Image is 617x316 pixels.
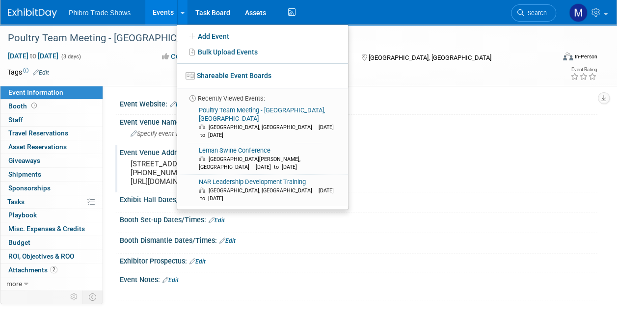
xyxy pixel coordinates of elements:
[8,88,63,96] span: Event Information
[0,222,103,236] a: Misc. Expenses & Credits
[7,52,59,60] span: [DATE] [DATE]
[511,4,556,22] a: Search
[7,198,25,206] span: Tasks
[0,86,103,99] a: Event Information
[8,129,68,137] span: Travel Reservations
[177,67,348,84] a: Shareable Event Boards
[209,217,225,224] a: Edit
[8,252,74,260] span: ROI, Objectives & ROO
[570,67,597,72] div: Event Rating
[574,53,597,60] div: In-Person
[0,250,103,263] a: ROI, Objectives & ROO
[8,238,30,246] span: Budget
[60,53,81,60] span: (3 days)
[511,51,597,66] div: Event Format
[28,52,38,60] span: to
[8,184,51,192] span: Sponsorships
[120,254,597,266] div: Exhibitor Prospectus:
[180,175,344,206] a: NAR Leadership Development Training [GEOGRAPHIC_DATA], [GEOGRAPHIC_DATA] [DATE] to [DATE]
[8,170,41,178] span: Shipments
[8,157,40,164] span: Giveaways
[8,8,57,18] img: ExhibitDay
[29,102,39,109] span: Booth not reserved yet
[524,9,547,17] span: Search
[7,67,49,77] td: Tags
[369,54,491,61] span: [GEOGRAPHIC_DATA], [GEOGRAPHIC_DATA]
[8,143,67,151] span: Asset Reservations
[8,211,37,219] span: Playbook
[0,100,103,113] a: Booth
[83,290,103,303] td: Toggle Event Tabs
[120,212,597,225] div: Booth Set-up Dates/Times:
[0,113,103,127] a: Staff
[69,9,131,17] span: Phibro Trade Shows
[162,277,179,284] a: Edit
[177,28,348,44] a: Add Event
[0,127,103,140] a: Travel Reservations
[0,182,103,195] a: Sponsorships
[6,280,22,288] span: more
[180,103,344,143] a: Poultry Team Meeting - [GEOGRAPHIC_DATA], [GEOGRAPHIC_DATA] [GEOGRAPHIC_DATA], [GEOGRAPHIC_DATA] ...
[186,72,195,79] img: seventboard-3.png
[120,115,597,127] div: Event Venue Name:
[159,52,217,62] button: Committed
[131,159,308,186] pre: [STREET_ADDRESS] [PHONE_NUMBER] [URL][DOMAIN_NAME]
[170,101,186,108] a: Edit
[0,154,103,167] a: Giveaways
[50,266,57,273] span: 2
[8,266,57,274] span: Attachments
[189,258,206,265] a: Edit
[569,3,588,22] img: Michelle Watts
[8,225,85,233] span: Misc. Expenses & Credits
[120,145,597,158] div: Event Venue Address:
[563,53,573,60] img: Format-Inperson.png
[0,140,103,154] a: Asset Reservations
[199,156,300,170] span: [GEOGRAPHIC_DATA][PERSON_NAME], [GEOGRAPHIC_DATA]
[256,164,302,170] span: [DATE] to [DATE]
[0,209,103,222] a: Playbook
[0,168,103,181] a: Shipments
[209,124,317,131] span: [GEOGRAPHIC_DATA], [GEOGRAPHIC_DATA]
[209,187,317,194] span: [GEOGRAPHIC_DATA], [GEOGRAPHIC_DATA]
[0,195,103,209] a: Tasks
[0,263,103,277] a: Attachments2
[120,192,597,205] div: Exhibit Hall Dates/Times:
[4,29,547,47] div: Poultry Team Meeting - [GEOGRAPHIC_DATA], [GEOGRAPHIC_DATA]
[180,143,344,175] a: Leman Swine Conference [GEOGRAPHIC_DATA][PERSON_NAME], [GEOGRAPHIC_DATA] [DATE] to [DATE]
[8,116,23,124] span: Staff
[120,97,597,109] div: Event Website:
[0,236,103,249] a: Budget
[131,130,209,137] span: Specify event venue name
[219,237,236,244] a: Edit
[33,69,49,76] a: Edit
[8,102,39,110] span: Booth
[177,88,348,103] li: Recently Viewed Events:
[120,272,597,285] div: Event Notes:
[177,44,348,60] a: Bulk Upload Events
[0,277,103,290] a: more
[120,233,597,246] div: Booth Dismantle Dates/Times:
[199,124,334,138] span: [DATE] to [DATE]
[66,290,83,303] td: Personalize Event Tab Strip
